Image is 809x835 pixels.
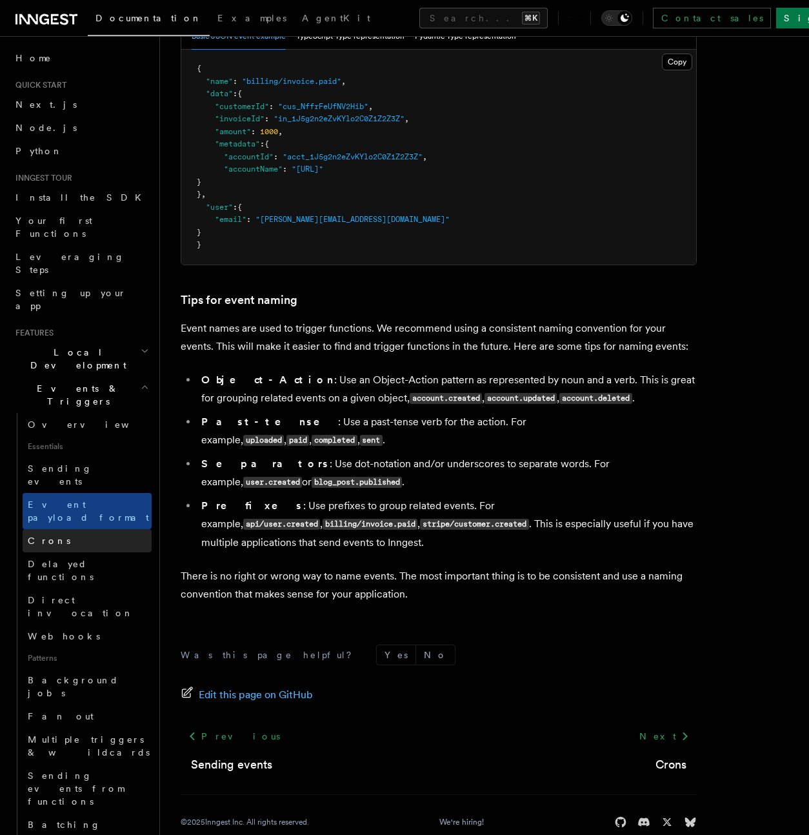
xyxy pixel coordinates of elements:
[419,8,548,28] button: Search...⌘K
[10,173,72,183] span: Inngest tour
[377,645,415,665] button: Yes
[15,216,92,239] span: Your first Functions
[215,114,265,123] span: "invoiceId"
[28,595,134,618] span: Direct invocation
[10,377,152,413] button: Events & Triggers
[274,152,278,161] span: :
[181,725,287,748] a: Previous
[255,215,450,224] span: "[PERSON_NAME][EMAIL_ADDRESS][DOMAIN_NAME]"
[10,46,152,70] a: Home
[201,458,330,470] strong: Separators
[404,114,409,123] span: ,
[15,192,149,203] span: Install the SDK
[484,393,557,404] code: account.updated
[233,77,237,86] span: :
[368,102,373,111] span: ,
[10,116,152,139] a: Node.js
[28,675,119,698] span: Background jobs
[10,93,152,116] a: Next.js
[181,686,313,704] a: Edit this page on GitHub
[197,455,697,492] li: : Use dot-notation and/or underscores to separate words. For example, or .
[233,89,237,98] span: :
[283,165,287,174] span: :
[215,139,260,148] span: "metadata"
[655,756,686,774] a: Crons
[15,52,52,65] span: Home
[242,77,341,86] span: "billing/invoice.paid"
[23,552,152,589] a: Delayed functions
[265,114,269,123] span: :
[420,519,528,530] code: stripe/customer.created
[28,631,100,641] span: Webhooks
[15,123,77,133] span: Node.js
[206,77,233,86] span: "name"
[653,8,771,28] a: Contact sales
[181,817,309,827] div: © 2025 Inngest Inc. All rights reserved.
[217,13,286,23] span: Examples
[181,319,697,356] p: Event names are used to trigger functions. We recommend using a consistent naming convention for ...
[15,99,77,110] span: Next.js
[559,393,632,404] code: account.deleted
[28,711,94,721] span: Fan out
[292,165,323,174] span: "[URL]"
[215,215,246,224] span: "email"
[181,649,361,661] p: Was this page helpful?
[283,152,423,161] span: "acct_1J5g2n2eZvKYlo2C0Z1Z2Z3Z"
[23,493,152,529] a: Event payload format
[302,13,370,23] span: AgentKit
[201,416,338,428] strong: Past-tense
[632,725,697,748] a: Next
[181,291,297,309] a: Tips for event naming
[416,645,455,665] button: No
[23,728,152,764] a: Multiple triggers & wildcards
[10,186,152,209] a: Install the SDK
[23,705,152,728] a: Fan out
[278,102,368,111] span: "cus_NffrFeUfNV2Hib"
[10,281,152,317] a: Setting up your app
[233,203,237,212] span: :
[197,371,697,408] li: : Use an Object-Action pattern as represented by noun and a verb. This is great for grouping rela...
[260,127,278,136] span: 1000
[323,519,417,530] code: billing/invoice.paid
[28,536,70,546] span: Crons
[23,764,152,813] a: Sending events from functions
[199,686,313,704] span: Edit this page on GitHub
[312,477,402,488] code: blog_post.published
[23,529,152,552] a: Crons
[15,252,125,275] span: Leveraging Steps
[410,393,482,404] code: account.created
[23,457,152,493] a: Sending events
[423,152,427,161] span: ,
[201,374,334,386] strong: Object-Action
[23,436,152,457] span: Essentials
[243,435,284,446] code: uploaded
[206,89,233,98] span: "data"
[215,102,269,111] span: "customerId"
[191,756,272,774] a: Sending events
[201,190,206,199] span: ,
[197,240,201,249] span: }
[312,435,357,446] code: completed
[10,209,152,245] a: Your first Functions
[10,346,141,372] span: Local Development
[197,190,201,199] span: }
[601,10,632,26] button: Toggle dark mode
[28,419,161,430] span: Overview
[10,328,54,338] span: Features
[28,770,124,807] span: Sending events from functions
[260,139,265,148] span: :
[10,382,141,408] span: Events & Triggers
[265,139,269,148] span: {
[23,625,152,648] a: Webhooks
[360,435,383,446] code: sent
[269,102,274,111] span: :
[243,477,302,488] code: user.created
[294,4,378,35] a: AgentKit
[15,288,126,311] span: Setting up your app
[10,80,66,90] span: Quick start
[197,413,697,450] li: : Use a past-tense verb for the action. For example, , , , .
[88,4,210,36] a: Documentation
[28,734,150,758] span: Multiple triggers & wildcards
[28,559,94,582] span: Delayed functions
[251,127,255,136] span: :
